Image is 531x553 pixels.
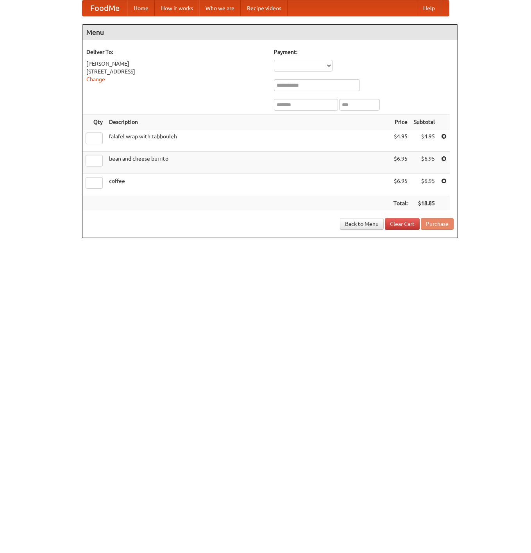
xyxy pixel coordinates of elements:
[86,48,266,56] h5: Deliver To:
[411,174,438,196] td: $6.95
[155,0,199,16] a: How it works
[390,115,411,129] th: Price
[390,174,411,196] td: $6.95
[86,76,105,82] a: Change
[340,218,384,230] a: Back to Menu
[86,68,266,75] div: [STREET_ADDRESS]
[417,0,441,16] a: Help
[274,48,454,56] h5: Payment:
[411,152,438,174] td: $6.95
[411,129,438,152] td: $4.95
[106,152,390,174] td: bean and cheese burrito
[127,0,155,16] a: Home
[241,0,288,16] a: Recipe videos
[411,196,438,211] th: $18.85
[390,196,411,211] th: Total:
[82,25,458,40] h4: Menu
[421,218,454,230] button: Purchase
[390,129,411,152] td: $4.95
[390,152,411,174] td: $6.95
[82,0,127,16] a: FoodMe
[86,60,266,68] div: [PERSON_NAME]
[106,115,390,129] th: Description
[106,174,390,196] td: coffee
[411,115,438,129] th: Subtotal
[385,218,420,230] a: Clear Cart
[106,129,390,152] td: falafel wrap with tabbouleh
[199,0,241,16] a: Who we are
[82,115,106,129] th: Qty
